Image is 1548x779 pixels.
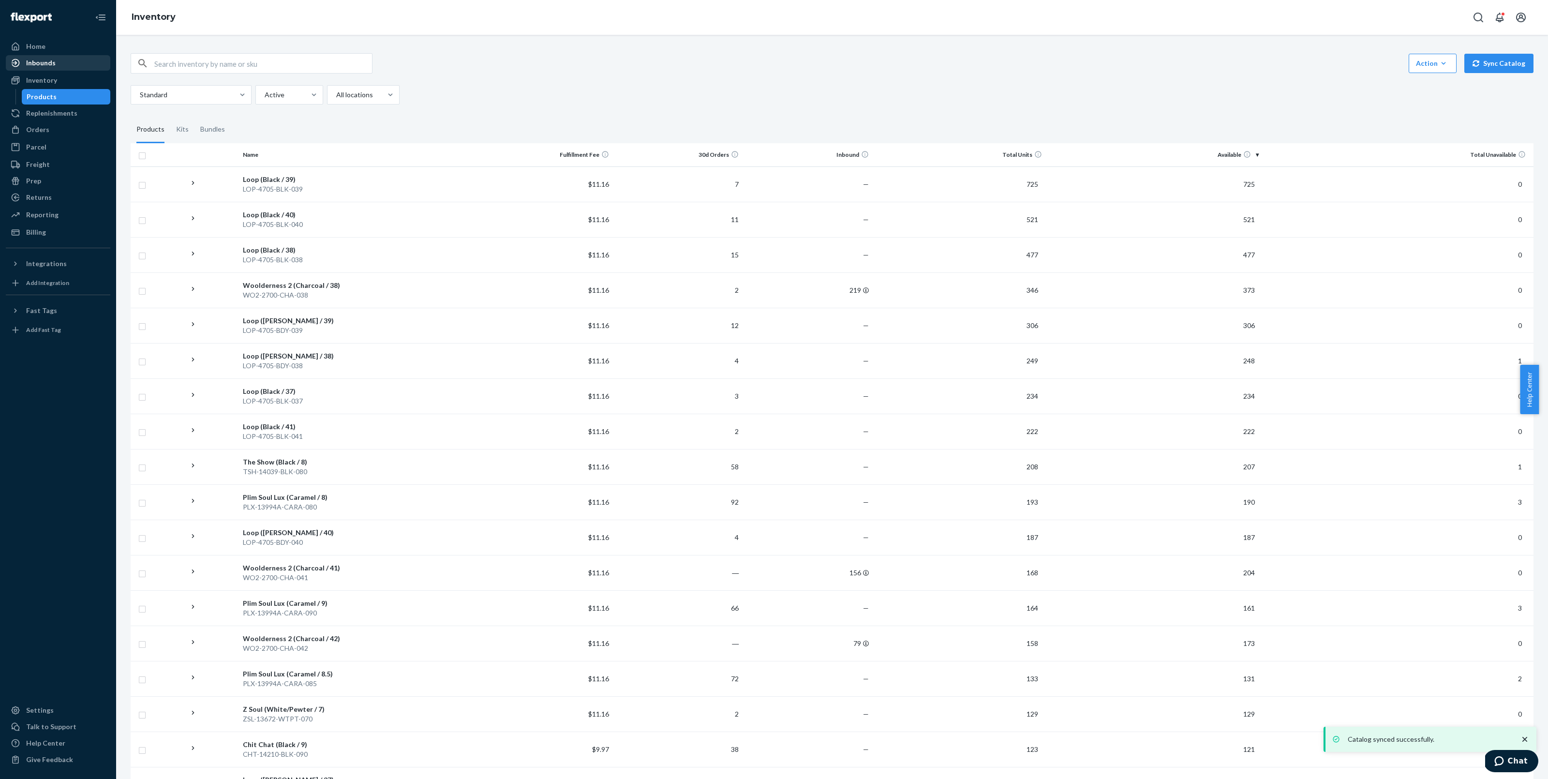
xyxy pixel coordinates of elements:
[1239,533,1259,541] span: 187
[6,157,110,172] a: Freight
[1514,463,1526,471] span: 1
[26,738,65,748] div: Help Center
[243,714,479,724] div: ZSL-13672-WTPT-070
[26,279,69,287] div: Add Integration
[243,573,479,583] div: WO2-2700-CHA-041
[26,210,59,220] div: Reporting
[743,626,873,661] td: 79
[243,679,479,689] div: PLX-13994A-CARA-085
[743,555,873,590] td: 156
[613,202,743,237] td: 11
[1520,365,1539,414] span: Help Center
[243,175,479,184] div: Loop (Black / 39)
[6,275,110,291] a: Add Integration
[1239,321,1259,330] span: 306
[136,116,164,143] div: Products
[1239,710,1259,718] span: 129
[1469,8,1488,27] button: Open Search Box
[863,710,869,718] span: —
[6,719,110,734] button: Talk to Support
[26,259,67,269] div: Integrations
[200,116,225,143] div: Bundles
[264,90,265,100] input: Active
[863,392,869,400] span: —
[613,661,743,696] td: 72
[26,722,76,732] div: Talk to Support
[6,303,110,318] button: Fast Tags
[243,316,479,326] div: Loop ([PERSON_NAME] / 39)
[1239,215,1259,224] span: 521
[1464,54,1533,73] button: Sync Catalog
[613,272,743,308] td: 2
[1023,286,1042,294] span: 346
[26,42,45,51] div: Home
[613,555,743,590] td: ―
[26,193,52,202] div: Returns
[26,125,49,135] div: Orders
[6,73,110,88] a: Inventory
[1023,357,1042,365] span: 249
[26,142,46,152] div: Parcel
[1046,143,1263,166] th: Available
[243,396,479,406] div: LOP-4705-BLK-037
[176,116,189,143] div: Kits
[588,357,609,365] span: $11.16
[1239,357,1259,365] span: 248
[588,533,609,541] span: $11.16
[588,498,609,506] span: $11.16
[243,387,479,396] div: Loop (Black / 37)
[613,343,743,378] td: 4
[1239,745,1259,753] span: 121
[154,54,372,73] input: Search inventory by name or sku
[613,414,743,449] td: 2
[243,467,479,477] div: TSH-14039-BLK-080
[1023,710,1042,718] span: 129
[613,308,743,343] td: 12
[26,326,61,334] div: Add Fast Tag
[243,704,479,714] div: Z Soul (White/Pewter / 7)
[243,493,479,502] div: Plim Soul Lux (Caramel / 8)
[243,184,479,194] div: LOP-4705-BLK-039
[1514,604,1526,612] span: 3
[243,220,479,229] div: LOP-4705-BLK-040
[6,256,110,271] button: Integrations
[1514,357,1526,365] span: 1
[1239,639,1259,647] span: 173
[588,604,609,612] span: $11.16
[863,533,869,541] span: —
[743,272,873,308] td: 219
[26,227,46,237] div: Billing
[243,245,479,255] div: Loop (Black / 38)
[1023,463,1042,471] span: 208
[1514,674,1526,683] span: 2
[613,143,743,166] th: 30d Orders
[613,237,743,272] td: 15
[26,705,54,715] div: Settings
[613,378,743,414] td: 3
[1416,59,1449,68] div: Action
[588,710,609,718] span: $11.16
[1514,427,1526,435] span: 0
[483,143,613,166] th: Fulfillment Fee
[613,732,743,767] td: 38
[1514,639,1526,647] span: 0
[6,752,110,767] button: Give Feedback
[26,108,77,118] div: Replenishments
[863,357,869,365] span: —
[22,89,111,105] a: Products
[588,321,609,330] span: $11.16
[243,599,479,608] div: Plim Soul Lux (Caramel / 9)
[6,122,110,137] a: Orders
[335,90,336,100] input: All locations
[1239,180,1259,188] span: 725
[613,590,743,626] td: 66
[6,173,110,189] a: Prep
[1239,604,1259,612] span: 161
[592,745,609,753] span: $9.97
[588,427,609,435] span: $11.16
[613,484,743,520] td: 92
[243,528,479,538] div: Loop ([PERSON_NAME] / 40)
[588,180,609,188] span: $11.16
[6,322,110,338] a: Add Fast Tag
[6,139,110,155] a: Parcel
